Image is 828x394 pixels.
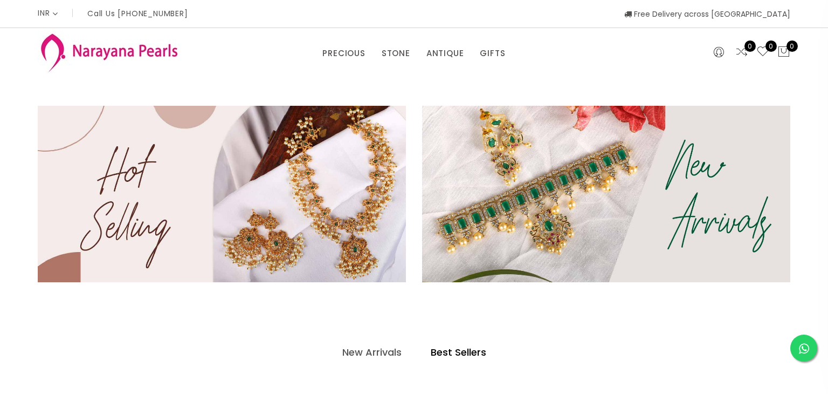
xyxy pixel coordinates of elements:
a: 0 [756,45,769,59]
a: 0 [735,45,748,59]
p: Call Us [PHONE_NUMBER] [87,10,188,17]
span: 0 [786,40,798,52]
h4: Best Sellers [431,346,486,359]
a: PRECIOUS [322,45,365,62]
a: ANTIQUE [426,45,464,62]
button: 0 [777,45,790,59]
span: 0 [765,40,777,52]
h4: New Arrivals [342,346,402,359]
a: GIFTS [480,45,505,62]
span: 0 [744,40,756,52]
a: STONE [382,45,410,62]
span: Free Delivery across [GEOGRAPHIC_DATA] [624,9,790,19]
